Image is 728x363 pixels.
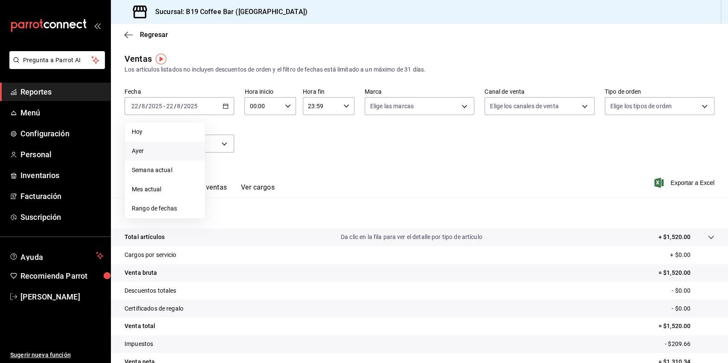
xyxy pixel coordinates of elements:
p: = $1,520.00 [658,322,714,331]
h3: Sucursal: B19 Coffee Bar ([GEOGRAPHIC_DATA]) [148,7,307,17]
button: Exportar a Excel [656,178,714,188]
span: Rango de fechas [132,204,198,213]
button: Ver cargos [241,183,275,198]
button: Pregunta a Parrot AI [9,51,105,69]
span: / [145,103,148,109]
img: Tooltip marker [156,54,166,64]
label: Fecha [125,89,234,95]
span: Ayuda [20,251,93,261]
p: + $0.00 [670,251,714,259]
div: Ventas [125,52,152,65]
span: [PERSON_NAME] [20,291,104,302]
span: Semana actual [132,166,198,175]
p: Cargos por servicio [125,251,177,259]
label: Hora inicio [244,89,296,95]
p: Resumen [125,208,714,218]
span: Inventarios [20,170,104,181]
div: Los artículos listados no incluyen descuentos de orden y el filtro de fechas está limitado a un m... [125,65,714,74]
input: -- [141,103,145,109]
span: / [181,103,183,109]
span: Configuración [20,128,104,139]
label: Marca [365,89,474,95]
span: Reportes [20,86,104,98]
p: Certificados de regalo [125,304,183,313]
label: Tipo de orden [605,89,714,95]
span: Recomienda Parrot [20,270,104,282]
span: Elige los tipos de orden [610,102,672,110]
span: Elige las marcas [370,102,414,110]
span: Pregunta a Parrot AI [23,56,92,65]
p: Venta total [125,322,155,331]
p: Da clic en la fila para ver el detalle por tipo de artículo [341,233,482,242]
span: Facturación [20,190,104,202]
label: Canal de venta [484,89,594,95]
input: -- [131,103,139,109]
button: open_drawer_menu [94,22,101,29]
p: Impuestos [125,340,153,349]
p: - $0.00 [672,304,714,313]
p: - $209.66 [665,340,714,349]
span: Sugerir nueva función [10,351,104,360]
a: Pregunta a Parrot AI [6,62,105,71]
p: Venta bruta [125,268,157,277]
label: Hora fin [303,89,354,95]
span: Regresar [140,31,168,39]
span: Personal [20,149,104,160]
span: / [174,103,176,109]
span: / [139,103,141,109]
p: + $1,520.00 [658,233,690,242]
span: Ayer [132,147,198,156]
input: -- [177,103,181,109]
p: - $0.00 [672,286,714,295]
p: Descuentos totales [125,286,176,295]
input: ---- [148,103,162,109]
span: Menú [20,107,104,118]
span: Hoy [132,127,198,136]
p: = $1,520.00 [658,268,714,277]
span: Mes actual [132,185,198,194]
div: navigation tabs [138,183,275,198]
button: Ver ventas [194,183,227,198]
p: Total artículos [125,233,165,242]
input: -- [166,103,174,109]
span: Elige los canales de venta [490,102,558,110]
button: Regresar [125,31,168,39]
input: ---- [183,103,198,109]
span: Suscripción [20,211,104,223]
span: - [163,103,165,109]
